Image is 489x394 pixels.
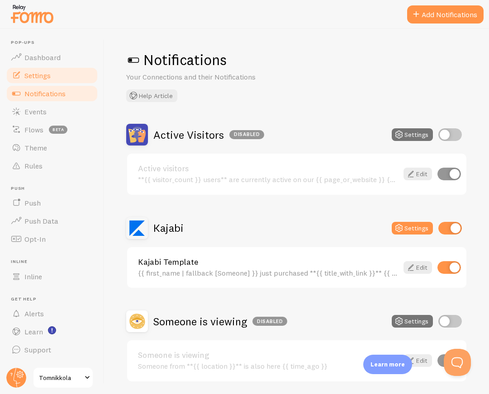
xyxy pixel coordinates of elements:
[24,89,66,98] span: Notifications
[11,296,99,302] span: Get Help
[5,267,99,286] a: Inline
[24,53,61,62] span: Dashboard
[138,164,398,173] a: Active visitors
[24,125,43,134] span: Flows
[11,186,99,192] span: Push
[24,107,47,116] span: Events
[5,194,99,212] a: Push
[153,314,287,328] h2: Someone is viewing
[138,362,398,370] div: Someone from **{{ location }}** is also here {{ time_ago }}
[33,367,94,389] a: Tomnikkola
[24,71,51,80] span: Settings
[24,161,43,170] span: Rules
[252,317,287,326] div: Disabled
[138,175,398,183] div: **{{ visitor_count }} users** are currently active on our {{ page_or_website }} {{ time_period }}
[444,349,471,376] iframe: Help Scout Beacon - Open
[24,345,51,354] span: Support
[49,126,67,134] span: beta
[363,355,412,374] div: Learn more
[126,217,148,239] img: Kajabi
[392,128,433,141] button: Settings
[138,258,398,266] a: Kajabi Template
[5,66,99,84] a: Settings
[5,139,99,157] a: Theme
[404,168,432,180] a: Edit
[5,157,99,175] a: Rules
[24,143,47,152] span: Theme
[153,221,184,235] h2: Kajabi
[9,2,55,25] img: fomo-relay-logo-orange.svg
[126,72,343,82] p: Your Connections and their Notifications
[229,130,264,139] div: Disabled
[126,124,148,145] img: Active Visitors
[24,327,43,336] span: Learn
[5,103,99,121] a: Events
[126,89,177,102] button: Help Article
[138,269,398,277] div: {{ first_name | fallback [Someone] }} just purchased **{{ title_with_link }}** {{ time_ago }}
[138,351,398,359] a: Someone is viewing
[24,272,42,281] span: Inline
[126,310,148,332] img: Someone is viewing
[24,235,46,244] span: Opt-In
[5,48,99,66] a: Dashboard
[5,323,99,341] a: Learn
[24,198,41,207] span: Push
[24,309,44,318] span: Alerts
[5,305,99,323] a: Alerts
[5,230,99,248] a: Opt-In
[392,315,433,328] button: Settings
[153,128,264,142] h2: Active Visitors
[11,40,99,46] span: Pop-ups
[39,372,82,383] span: Tomnikkola
[404,354,432,367] a: Edit
[126,51,467,69] h1: Notifications
[48,326,56,334] svg: <p>Watch New Feature Tutorials!</p>
[11,259,99,265] span: Inline
[370,360,405,369] p: Learn more
[5,84,99,103] a: Notifications
[5,121,99,139] a: Flows beta
[5,341,99,359] a: Support
[392,222,433,235] button: Settings
[404,261,432,274] a: Edit
[5,212,99,230] a: Push Data
[24,216,58,225] span: Push Data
